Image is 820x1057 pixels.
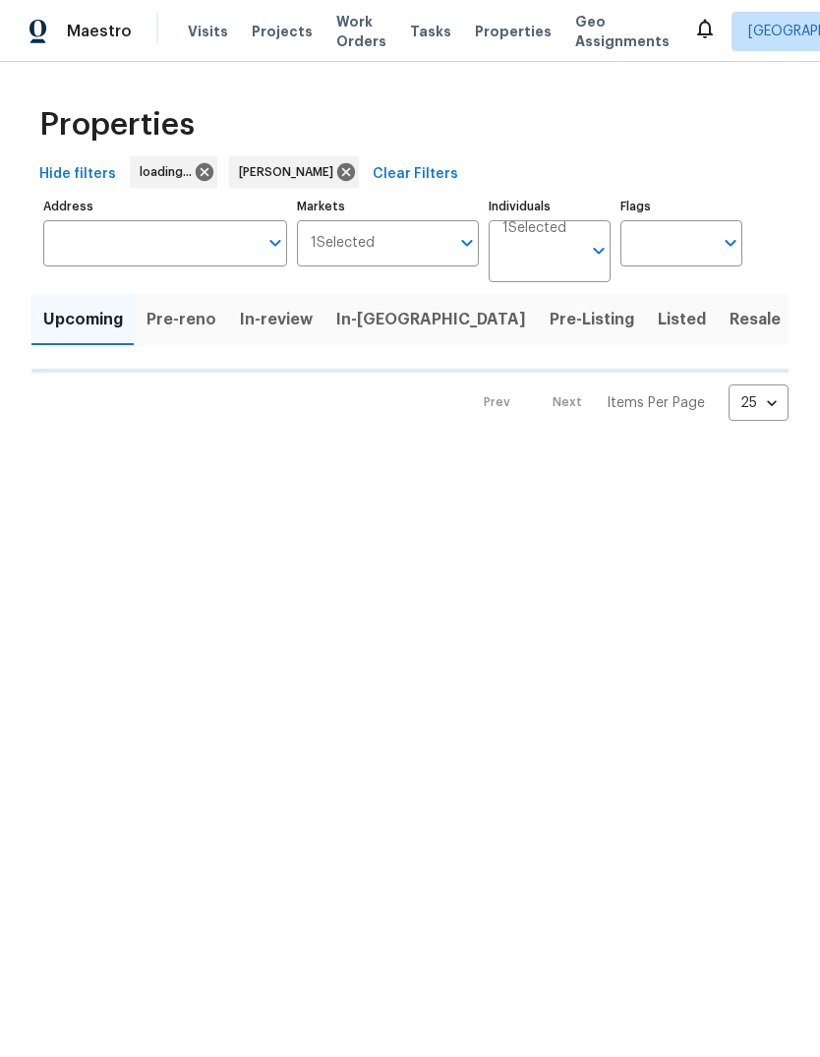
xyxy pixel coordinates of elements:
div: loading... [130,156,217,188]
span: Pre-reno [146,306,216,333]
button: Hide filters [31,156,124,193]
nav: Pagination Navigation [465,384,789,421]
span: 1 Selected [311,235,375,252]
span: Resale [730,306,781,333]
span: In-review [240,306,313,333]
div: [PERSON_NAME] [229,156,359,188]
label: Flags [620,201,742,212]
span: loading... [140,162,200,182]
button: Open [585,237,613,264]
button: Open [262,229,289,257]
div: 25 [729,378,789,429]
button: Clear Filters [365,156,466,193]
p: Items Per Page [607,393,705,413]
span: Maestro [67,22,132,41]
span: Clear Filters [373,162,458,187]
span: 1 Selected [502,220,566,237]
span: [PERSON_NAME] [239,162,341,182]
span: Work Orders [336,12,386,51]
span: Geo Assignments [575,12,670,51]
span: In-[GEOGRAPHIC_DATA] [336,306,526,333]
label: Markets [297,201,480,212]
span: Tasks [410,25,451,38]
button: Open [717,229,744,257]
span: Listed [658,306,706,333]
span: Pre-Listing [550,306,634,333]
span: Projects [252,22,313,41]
span: Hide filters [39,162,116,187]
label: Address [43,201,287,212]
span: Properties [39,115,195,135]
button: Open [453,229,481,257]
span: Visits [188,22,228,41]
span: Upcoming [43,306,123,333]
span: Properties [475,22,552,41]
label: Individuals [489,201,611,212]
